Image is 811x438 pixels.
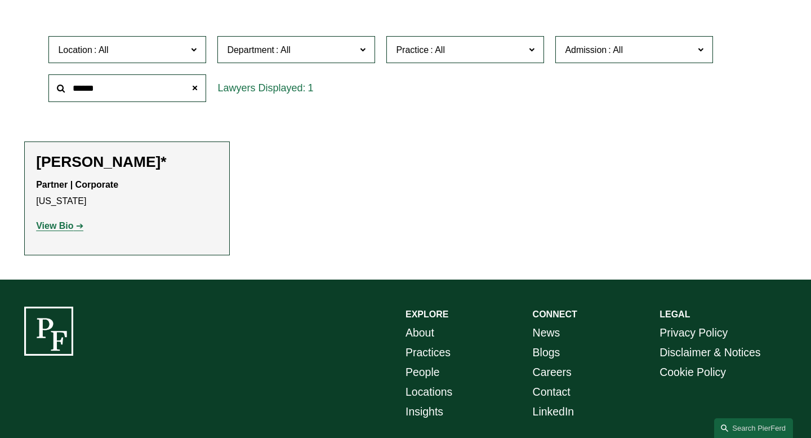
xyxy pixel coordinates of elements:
[405,343,451,362] a: Practices
[36,221,83,231] a: View Bio
[405,402,443,422] a: Insights
[405,382,452,402] a: Locations
[405,323,434,343] a: About
[58,45,92,55] span: Location
[660,323,728,343] a: Privacy Policy
[533,343,560,362] a: Blogs
[533,382,571,402] a: Contact
[405,309,448,319] strong: EXPLORE
[660,362,726,382] a: Cookie Policy
[227,45,274,55] span: Department
[565,45,607,55] span: Admission
[533,309,577,319] strong: CONNECT
[36,153,218,171] h2: [PERSON_NAME]*
[533,362,572,382] a: Careers
[533,402,574,422] a: LinkedIn
[660,343,760,362] a: Disclaimer & Notices
[660,309,690,319] strong: LEGAL
[36,177,218,210] p: [US_STATE]
[396,45,429,55] span: Practice
[36,180,118,189] strong: Partner | Corporate
[405,362,440,382] a: People
[36,221,73,231] strong: View Bio
[308,82,313,94] span: 1
[533,323,560,343] a: News
[714,418,793,438] a: Search this site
